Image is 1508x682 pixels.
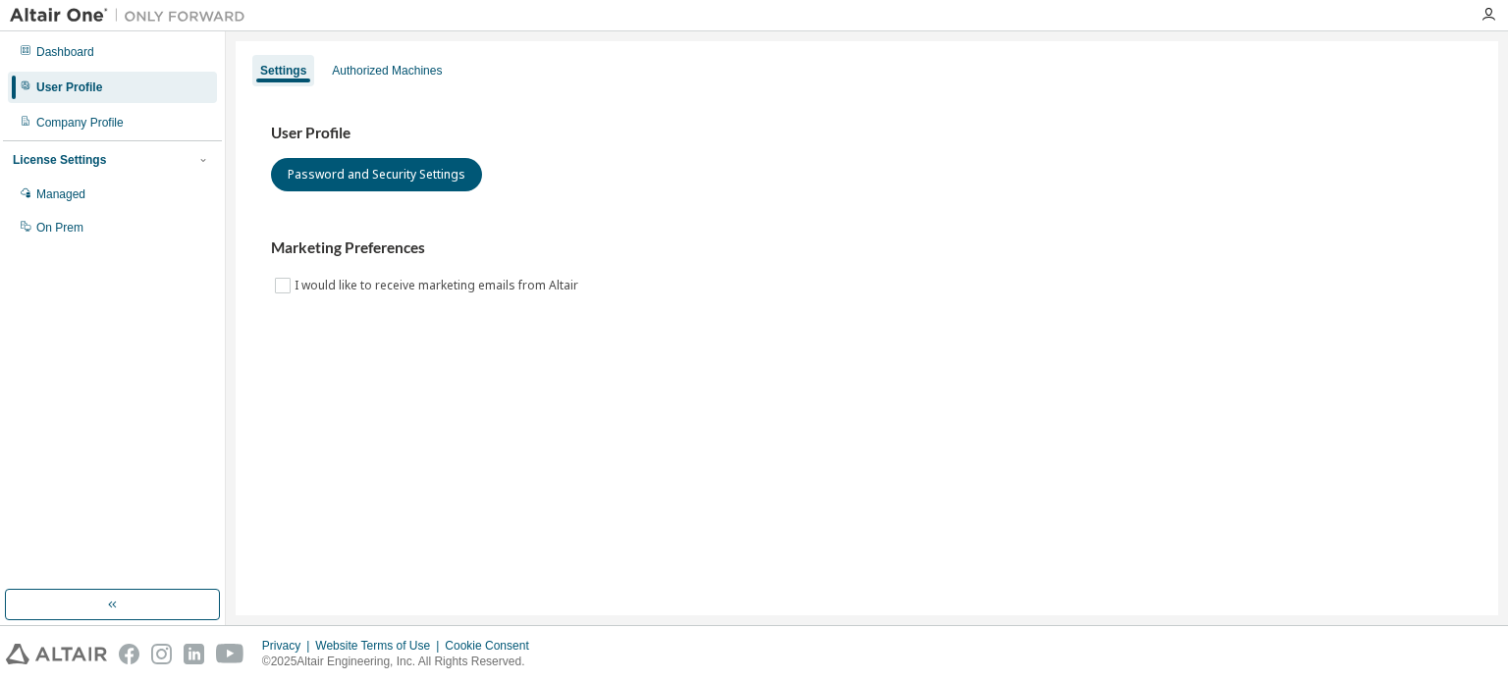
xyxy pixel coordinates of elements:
[36,44,94,60] div: Dashboard
[6,644,107,664] img: altair_logo.svg
[36,79,102,95] div: User Profile
[184,644,204,664] img: linkedin.svg
[36,220,83,236] div: On Prem
[262,638,315,654] div: Privacy
[271,124,1463,143] h3: User Profile
[260,63,306,79] div: Settings
[262,654,541,670] p: © 2025 Altair Engineering, Inc. All Rights Reserved.
[151,644,172,664] img: instagram.svg
[271,238,1463,258] h3: Marketing Preferences
[13,152,106,168] div: License Settings
[445,638,540,654] div: Cookie Consent
[332,63,442,79] div: Authorized Machines
[10,6,255,26] img: Altair One
[36,115,124,131] div: Company Profile
[119,644,139,664] img: facebook.svg
[295,274,582,297] label: I would like to receive marketing emails from Altair
[271,158,482,191] button: Password and Security Settings
[315,638,445,654] div: Website Terms of Use
[36,186,85,202] div: Managed
[216,644,244,664] img: youtube.svg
